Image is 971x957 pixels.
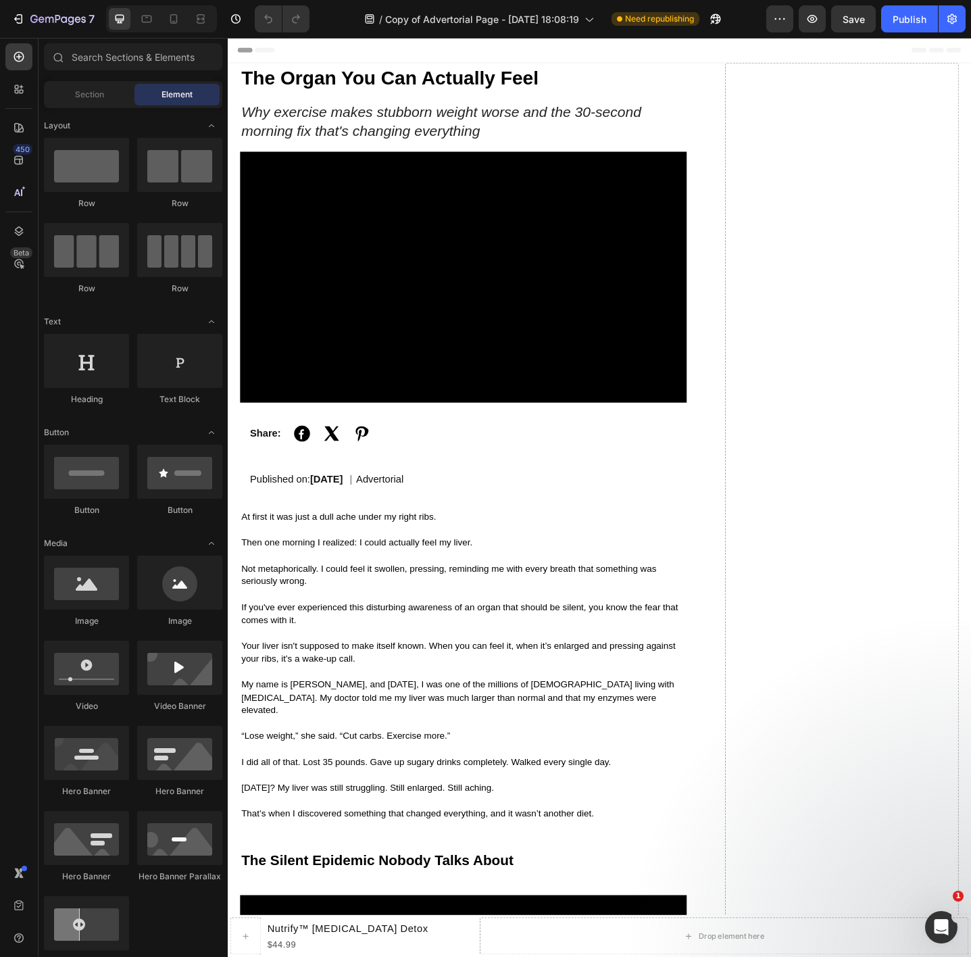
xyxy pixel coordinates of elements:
[75,89,104,101] span: Section
[881,5,938,32] button: Publish
[228,38,971,957] iframe: Design area
[831,5,876,32] button: Save
[255,5,309,32] div: Undo/Redo
[137,283,222,295] div: Row
[137,197,222,210] div: Row
[44,283,129,295] div: Row
[44,537,68,549] span: Media
[201,115,222,137] span: Toggle open
[44,700,129,712] div: Video
[843,14,865,25] span: Save
[13,144,32,155] div: 450
[201,533,222,554] span: Toggle open
[201,422,222,443] span: Toggle open
[44,43,222,70] input: Search Sections & Elements
[625,13,694,25] span: Need republishing
[953,891,964,902] span: 1
[137,615,222,627] div: Image
[44,504,129,516] div: Button
[137,785,222,797] div: Hero Banner
[379,12,382,26] span: /
[44,393,129,406] div: Heading
[893,12,926,26] div: Publish
[137,504,222,516] div: Button
[5,5,101,32] button: 7
[89,11,95,27] p: 7
[44,197,129,210] div: Row
[44,316,61,328] span: Text
[201,311,222,333] span: Toggle open
[44,426,69,439] span: Button
[44,615,129,627] div: Image
[161,89,193,101] span: Element
[385,12,579,26] span: Copy of Advertorial Page - [DATE] 18:08:19
[10,247,32,258] div: Beta
[137,393,222,406] div: Text Block
[44,120,70,132] span: Layout
[137,870,222,883] div: Hero Banner Parallax
[925,911,957,943] iframe: Intercom live chat
[44,870,129,883] div: Hero Banner
[137,700,222,712] div: Video Banner
[44,785,129,797] div: Hero Banner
